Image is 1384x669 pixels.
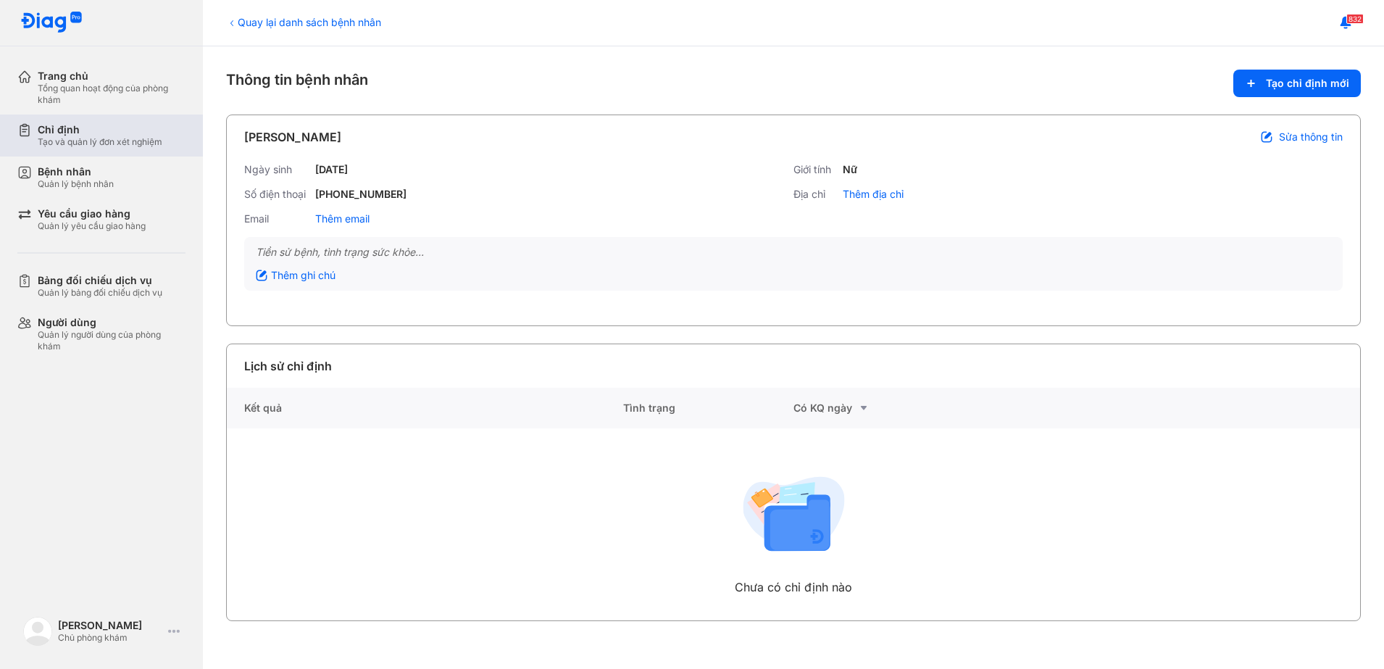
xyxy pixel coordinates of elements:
[38,329,185,352] div: Quản lý người dùng của phòng khám
[38,178,114,190] div: Quản lý bệnh nhân
[226,14,381,30] div: Quay lại danh sách bệnh nhân
[315,212,370,225] div: Thêm email
[315,188,407,201] div: [PHONE_NUMBER]
[38,287,162,299] div: Quản lý bảng đối chiếu dịch vụ
[315,163,348,176] div: [DATE]
[226,70,1361,97] div: Thông tin bệnh nhân
[1346,14,1364,24] span: 832
[623,388,793,428] div: Tình trạng
[38,70,185,83] div: Trang chủ
[227,388,623,428] div: Kết quả
[793,188,837,201] div: Địa chỉ
[38,123,162,136] div: Chỉ định
[38,83,185,106] div: Tổng quan hoạt động của phòng khám
[23,617,52,646] img: logo
[244,212,309,225] div: Email
[1233,70,1361,97] button: Tạo chỉ định mới
[20,12,83,34] img: logo
[38,207,146,220] div: Yêu cầu giao hàng
[38,220,146,232] div: Quản lý yêu cầu giao hàng
[1266,77,1349,90] span: Tạo chỉ định mới
[244,163,309,176] div: Ngày sinh
[843,163,857,176] div: Nữ
[38,165,114,178] div: Bệnh nhân
[1279,130,1343,144] span: Sửa thông tin
[244,188,309,201] div: Số điện thoại
[735,578,852,596] div: Chưa có chỉ định nào
[58,619,162,632] div: [PERSON_NAME]
[38,316,185,329] div: Người dùng
[38,136,162,148] div: Tạo và quản lý đơn xét nghiệm
[256,269,335,282] div: Thêm ghi chú
[793,399,964,417] div: Có KQ ngày
[256,246,1331,259] div: Tiền sử bệnh, tình trạng sức khỏe...
[38,274,162,287] div: Bảng đối chiếu dịch vụ
[244,357,332,375] div: Lịch sử chỉ định
[793,163,837,176] div: Giới tính
[244,128,341,146] div: [PERSON_NAME]
[58,632,162,644] div: Chủ phòng khám
[843,188,904,201] div: Thêm địa chỉ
